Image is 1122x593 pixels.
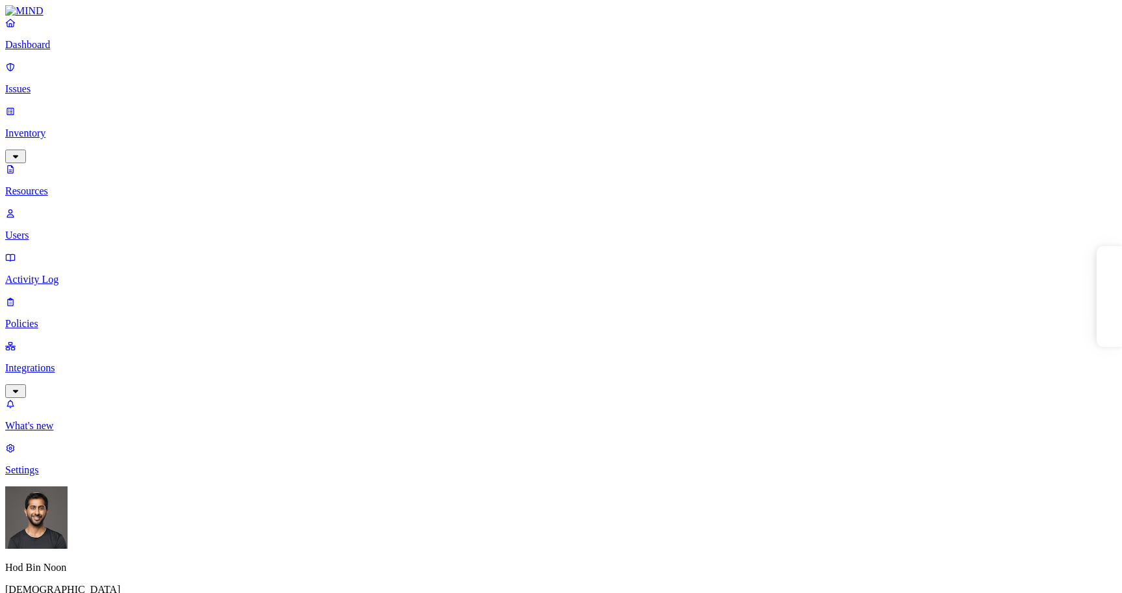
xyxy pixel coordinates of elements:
a: Issues [5,61,1117,95]
p: Hod Bin Noon [5,562,1117,573]
a: Policies [5,296,1117,330]
a: Inventory [5,105,1117,161]
img: MIND [5,5,44,17]
p: Activity Log [5,274,1117,285]
p: Inventory [5,127,1117,139]
p: Settings [5,464,1117,476]
p: Issues [5,83,1117,95]
a: Activity Log [5,252,1117,285]
p: Policies [5,318,1117,330]
a: What's new [5,398,1117,432]
a: MIND [5,5,1117,17]
p: What's new [5,420,1117,432]
p: Integrations [5,362,1117,374]
p: Dashboard [5,39,1117,51]
a: Integrations [5,340,1117,396]
p: Users [5,230,1117,241]
a: Settings [5,442,1117,476]
img: Hod Bin Noon [5,486,68,549]
a: Resources [5,163,1117,197]
a: Dashboard [5,17,1117,51]
p: Resources [5,185,1117,197]
a: Users [5,207,1117,241]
